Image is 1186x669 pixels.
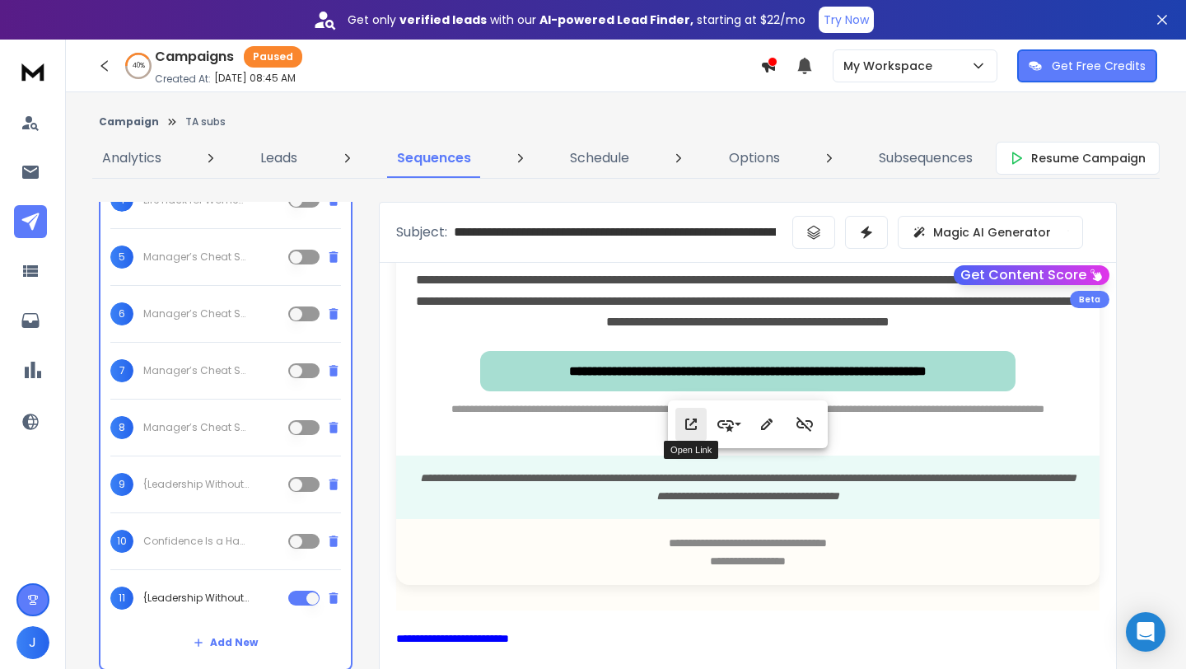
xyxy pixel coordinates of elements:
[185,115,226,129] p: TA subs
[751,408,782,441] button: Edit Link
[133,61,145,71] p: 40 %
[397,148,471,168] p: Sequences
[143,478,249,491] p: {Leadership Without Burnout|Burnout Isn’t a Badge of Honor|Lead Without Running on Empty|Leading ...
[1126,612,1165,652] div: Open Intercom Messenger
[1070,291,1109,308] div: Beta
[664,441,718,459] div: Open Link
[539,12,693,28] strong: AI-powered Lead Finder,
[143,592,249,605] p: {Leadership Without Burnout|Burnout Isn’t a Badge of Honor|Lead Without Running on Empty|Leading ...
[110,473,133,496] span: 9
[789,408,820,441] button: Unlink
[898,216,1083,249] button: Magic AI Generator
[399,12,487,28] strong: verified leads
[143,535,249,548] p: Confidence Is a Habit
[560,138,639,178] a: Schedule
[843,58,939,74] p: My Workspace
[102,148,161,168] p: Analytics
[719,138,790,178] a: Options
[396,222,447,242] p: Subject:
[155,47,234,67] h1: Campaigns
[1052,58,1146,74] p: Get Free Credits
[244,46,302,68] div: Paused
[348,12,805,28] p: Get only with our starting at $22/mo
[143,307,249,320] p: Manager’s Cheat Sheet
[824,12,869,28] p: Try Now
[155,73,211,86] p: Created At:
[110,530,133,553] span: 10
[143,364,249,377] p: Manager’s Cheat Sheet
[996,142,1160,175] button: Resume Campaign
[954,265,1109,285] button: Get Content Score
[260,148,297,168] p: Leads
[16,56,49,87] img: logo
[16,626,49,659] button: J
[1017,49,1157,82] button: Get Free Credits
[143,250,249,264] p: Manager’s Cheat Sheet
[214,72,296,85] p: [DATE] 08:45 AM
[729,148,780,168] p: Options
[92,138,171,178] a: Analytics
[933,224,1051,241] p: Magic AI Generator
[110,416,133,439] span: 8
[819,7,874,33] button: Try Now
[869,138,983,178] a: Subsequences
[570,148,629,168] p: Schedule
[110,359,133,382] span: 7
[110,302,133,325] span: 6
[110,587,133,610] span: 11
[99,115,159,129] button: Campaign
[110,246,133,269] span: 5
[180,626,271,659] button: Add New
[143,421,249,434] p: Manager’s Cheat Sheet
[250,138,307,178] a: Leads
[879,148,973,168] p: Subsequences
[387,138,481,178] a: Sequences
